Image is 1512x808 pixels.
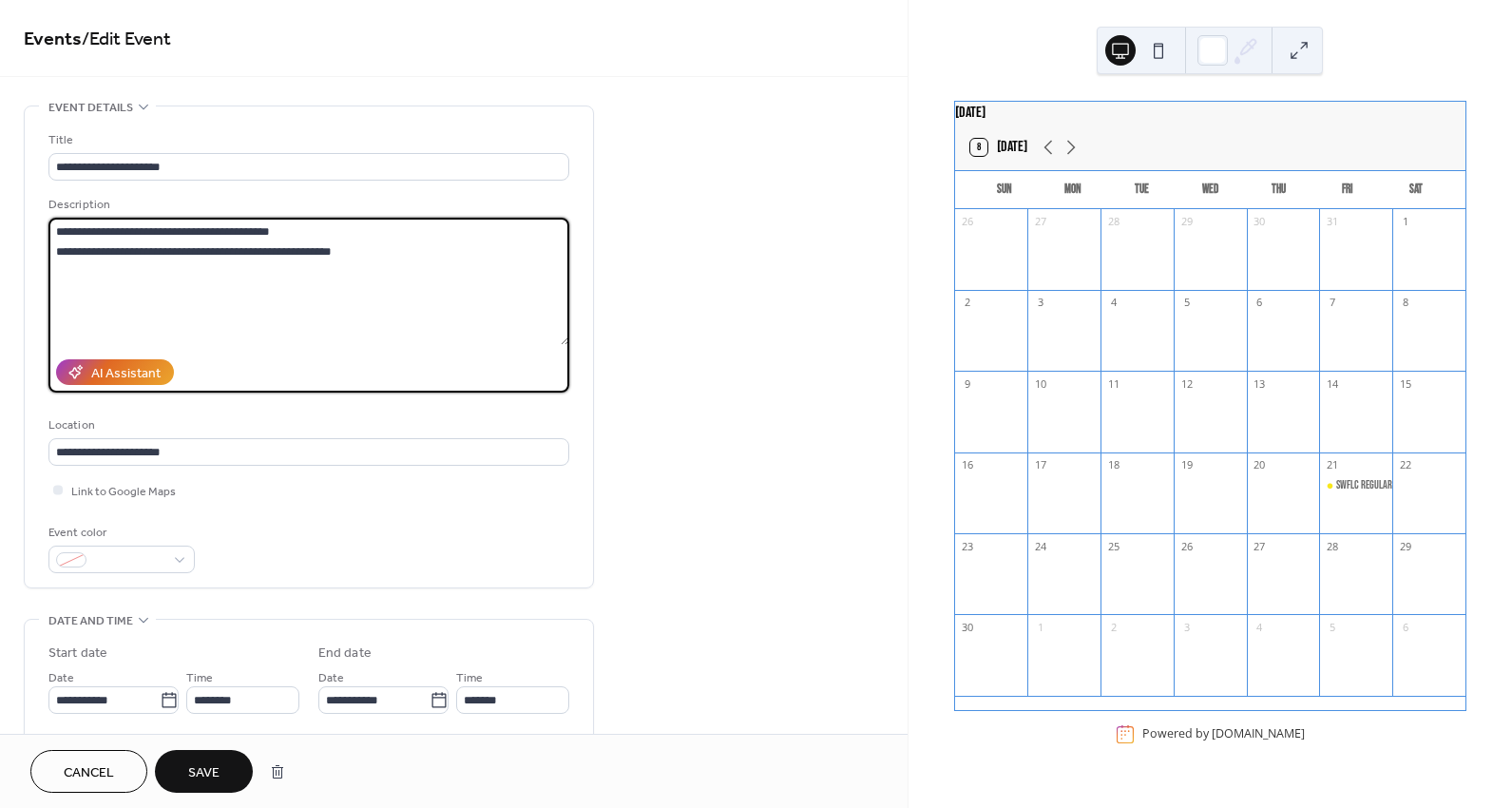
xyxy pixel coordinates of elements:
span: Date and time [48,611,133,631]
div: 20 [1253,458,1267,472]
div: 29 [1398,539,1412,553]
span: Link to Google Maps [71,482,176,502]
div: 18 [1106,458,1120,472]
span: Time [186,668,213,688]
div: 3 [1033,296,1047,310]
div: SWFLC Regular Meeting [1336,478,1423,494]
div: Tue [1107,171,1176,209]
a: [DOMAIN_NAME] [1212,726,1305,742]
div: 3 [1179,620,1194,634]
div: 6 [1398,620,1412,634]
div: 27 [1033,215,1047,229]
div: 2 [961,296,975,310]
div: 9 [961,376,975,391]
div: Location [48,415,565,435]
div: 30 [1253,215,1267,229]
div: 17 [1033,458,1047,472]
div: 31 [1325,215,1339,229]
div: 14 [1325,376,1339,391]
button: AI Assistant [56,359,174,385]
div: 7 [1325,296,1339,310]
div: AI Assistant [91,364,161,384]
div: 25 [1106,539,1120,553]
div: Mon [1039,171,1107,209]
div: Wed [1176,171,1244,209]
div: 28 [1106,215,1120,229]
div: 19 [1179,458,1194,472]
div: 12 [1179,376,1194,391]
button: Cancel [30,750,147,793]
div: Powered by [1142,726,1305,742]
div: Thu [1244,171,1312,209]
div: 22 [1398,458,1412,472]
button: 8[DATE] [964,134,1034,161]
span: / Edit Event [82,21,171,58]
div: Title [48,130,565,150]
button: Save [155,750,253,793]
div: Start date [48,644,107,664]
div: [DATE] [955,102,1465,125]
span: Cancel [64,763,114,783]
div: Fri [1313,171,1382,209]
div: 26 [961,215,975,229]
div: 21 [1325,458,1339,472]
span: Date [48,668,74,688]
div: 5 [1179,296,1194,310]
div: 2 [1106,620,1120,634]
div: 5 [1325,620,1339,634]
span: Time [456,668,483,688]
div: Event color [48,523,191,543]
div: 24 [1033,539,1047,553]
div: 29 [1179,215,1194,229]
div: Sat [1382,171,1450,209]
div: Sun [970,171,1039,209]
div: 13 [1253,376,1267,391]
div: 11 [1106,376,1120,391]
span: Save [188,763,220,783]
a: Events [24,21,82,58]
div: 16 [961,458,975,472]
div: 1 [1398,215,1412,229]
div: 6 [1253,296,1267,310]
div: SWFLC Regular Meeting [1319,478,1392,494]
div: 4 [1253,620,1267,634]
div: 30 [961,620,975,634]
div: 26 [1179,539,1194,553]
div: 27 [1253,539,1267,553]
div: 15 [1398,376,1412,391]
div: 10 [1033,376,1047,391]
div: Description [48,195,565,215]
span: Event details [48,98,133,118]
div: 23 [961,539,975,553]
div: 4 [1106,296,1120,310]
div: End date [318,644,372,664]
span: Date [318,668,344,688]
div: 8 [1398,296,1412,310]
div: 1 [1033,620,1047,634]
div: 28 [1325,539,1339,553]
